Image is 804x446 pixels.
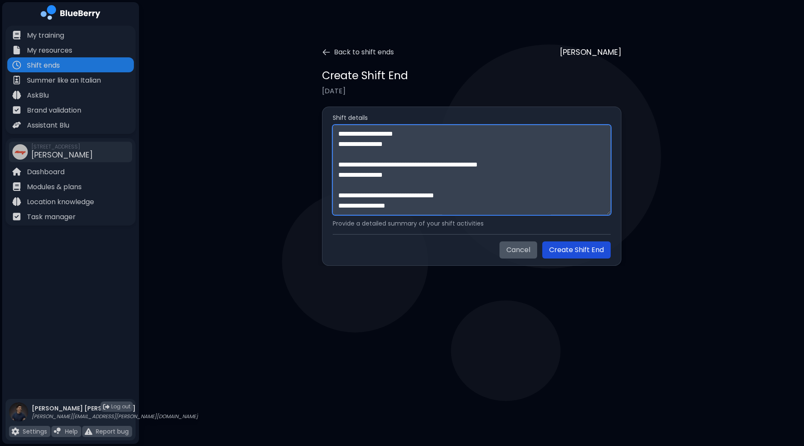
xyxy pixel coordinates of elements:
[32,404,198,412] p: [PERSON_NAME] [PERSON_NAME]
[322,47,394,57] button: Back to shift ends
[27,212,76,222] p: Task manager
[31,143,93,150] span: [STREET_ADDRESS]
[85,428,92,435] img: file icon
[27,197,94,207] p: Location knowledge
[27,182,82,192] p: Modules & plans
[27,90,49,101] p: AskBlu
[12,106,21,114] img: file icon
[12,121,21,129] img: file icon
[27,60,60,71] p: Shift ends
[96,428,129,435] p: Report bug
[32,413,198,420] p: [PERSON_NAME][EMAIL_ADDRESS][PERSON_NAME][DOMAIN_NAME]
[12,61,21,69] img: file icon
[31,149,93,160] span: [PERSON_NAME]
[12,46,21,54] img: file icon
[542,241,611,259] button: Create Shift End
[12,197,21,206] img: file icon
[41,5,100,23] img: company logo
[12,76,21,84] img: file icon
[333,220,611,227] p: Provide a detailed summary of your shift activities
[12,212,21,221] img: file icon
[322,86,621,96] p: [DATE]
[27,120,69,131] p: Assistant Blu
[65,428,78,435] p: Help
[103,404,109,410] img: logout
[560,46,621,58] p: [PERSON_NAME]
[322,68,408,83] h1: Create Shift End
[12,182,21,191] img: file icon
[9,402,28,430] img: profile photo
[12,91,21,99] img: file icon
[500,241,537,259] button: Cancel
[12,31,21,39] img: file icon
[111,403,130,410] span: Log out
[23,428,47,435] p: Settings
[27,167,65,177] p: Dashboard
[12,167,21,176] img: file icon
[27,75,101,86] p: Summer like an Italian
[12,144,28,160] img: company thumbnail
[27,30,64,41] p: My training
[333,114,611,122] label: Shift details
[12,428,19,435] img: file icon
[27,45,72,56] p: My resources
[27,105,81,116] p: Brand validation
[54,428,62,435] img: file icon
